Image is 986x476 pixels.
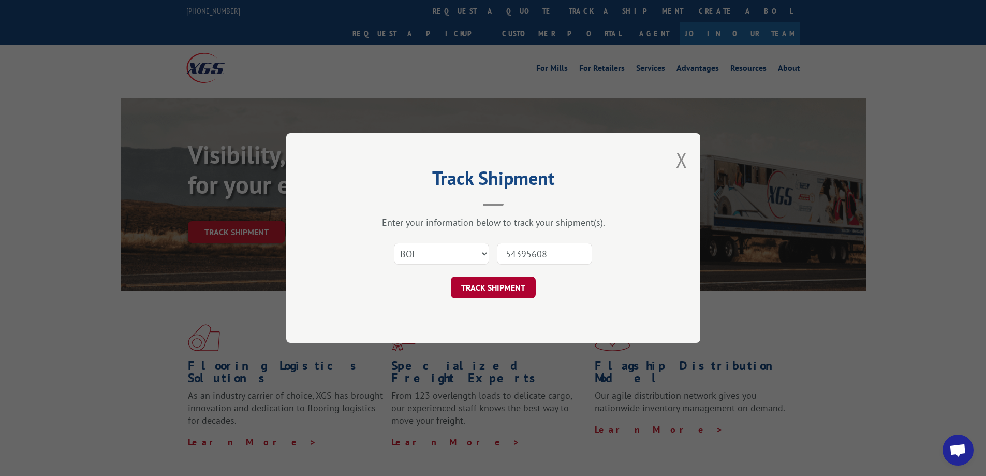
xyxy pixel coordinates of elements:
button: Close modal [676,146,687,174]
input: Number(s) [497,243,592,265]
div: Open chat [943,435,974,466]
div: Enter your information below to track your shipment(s). [338,217,649,228]
h2: Track Shipment [338,171,649,191]
button: TRACK SHIPMENT [451,277,536,298]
